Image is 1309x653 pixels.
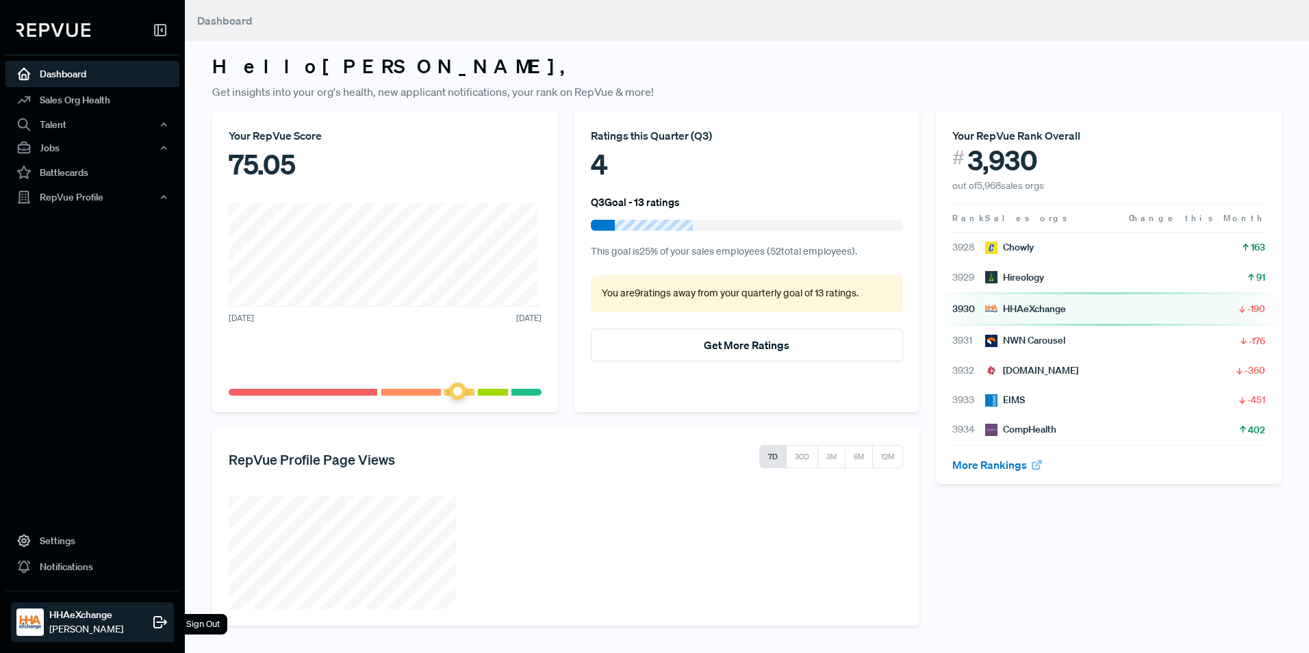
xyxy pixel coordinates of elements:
[985,270,1044,285] div: Hireology
[212,84,1282,100] p: Get insights into your org's health, new applicant notifications, your rank on RepVue & more!
[1247,393,1265,407] span: -451
[229,127,542,144] div: Your RepVue Score
[985,240,1034,255] div: Chowly
[591,144,904,185] div: 4
[5,554,179,580] a: Notifications
[1245,363,1265,377] span: -360
[197,14,253,27] span: Dashboard
[985,393,1025,407] div: EIMS
[985,271,997,283] img: Hireology
[985,212,1069,224] span: Sales orgs
[229,144,542,185] div: 75.05
[1129,212,1265,224] span: Change this Month
[967,144,1038,177] span: 3,930
[5,61,179,87] a: Dashboard
[985,302,1066,316] div: HHAeXchange
[5,185,179,209] button: RepVue Profile
[952,393,985,407] span: 3933
[985,363,1078,378] div: [DOMAIN_NAME]
[985,394,997,407] img: EIMS
[952,270,985,285] span: 3929
[229,451,395,468] h5: RepVue Profile Page Views
[1251,240,1265,254] span: 163
[16,23,90,37] img: RepVue
[952,458,1043,472] a: More Rankings
[952,422,985,437] span: 3934
[5,528,179,554] a: Settings
[591,196,680,208] h6: Q3 Goal - 13 ratings
[952,363,985,378] span: 3932
[786,445,818,468] button: 30D
[49,622,123,637] span: [PERSON_NAME]
[845,445,873,468] button: 6M
[1249,334,1265,348] span: -176
[591,127,904,144] div: Ratings this Quarter ( Q3 )
[985,422,1056,437] div: CompHealth
[985,364,997,376] img: Files.com
[212,55,1282,78] h3: Hello [PERSON_NAME] ,
[952,179,1044,192] span: out of 5,968 sales orgs
[952,302,985,316] span: 3930
[985,424,997,436] img: CompHealth
[5,591,179,642] a: HHAeXchangeHHAeXchange[PERSON_NAME]Sign Out
[516,312,542,324] span: [DATE]
[179,614,227,635] div: Sign Out
[229,312,254,324] span: [DATE]
[591,329,904,361] button: Get More Ratings
[817,445,846,468] button: 3M
[952,333,985,348] span: 3931
[985,303,997,315] img: HHAeXchange
[952,129,1080,142] span: Your RepVue Rank Overall
[985,333,1065,348] div: NWN Carousel
[5,136,179,159] button: Jobs
[1256,270,1265,284] span: 91
[759,445,787,468] button: 7D
[49,608,123,622] strong: HHAeXchange
[952,212,985,225] span: Rank
[602,286,893,301] p: You are 9 ratings away from your quarterly goal of 13 ratings .
[952,240,985,255] span: 3928
[5,113,179,136] button: Talent
[1248,423,1265,437] span: 402
[19,611,41,633] img: HHAeXchange
[985,242,997,254] img: Chowly
[5,87,179,113] a: Sales Org Health
[985,335,997,347] img: NWN Carousel
[872,445,903,468] button: 12M
[1247,302,1265,316] span: -190
[591,244,904,259] p: This goal is 25 % of your sales employees ( 52 total employees).
[952,144,965,172] span: #
[5,159,179,185] a: Battlecards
